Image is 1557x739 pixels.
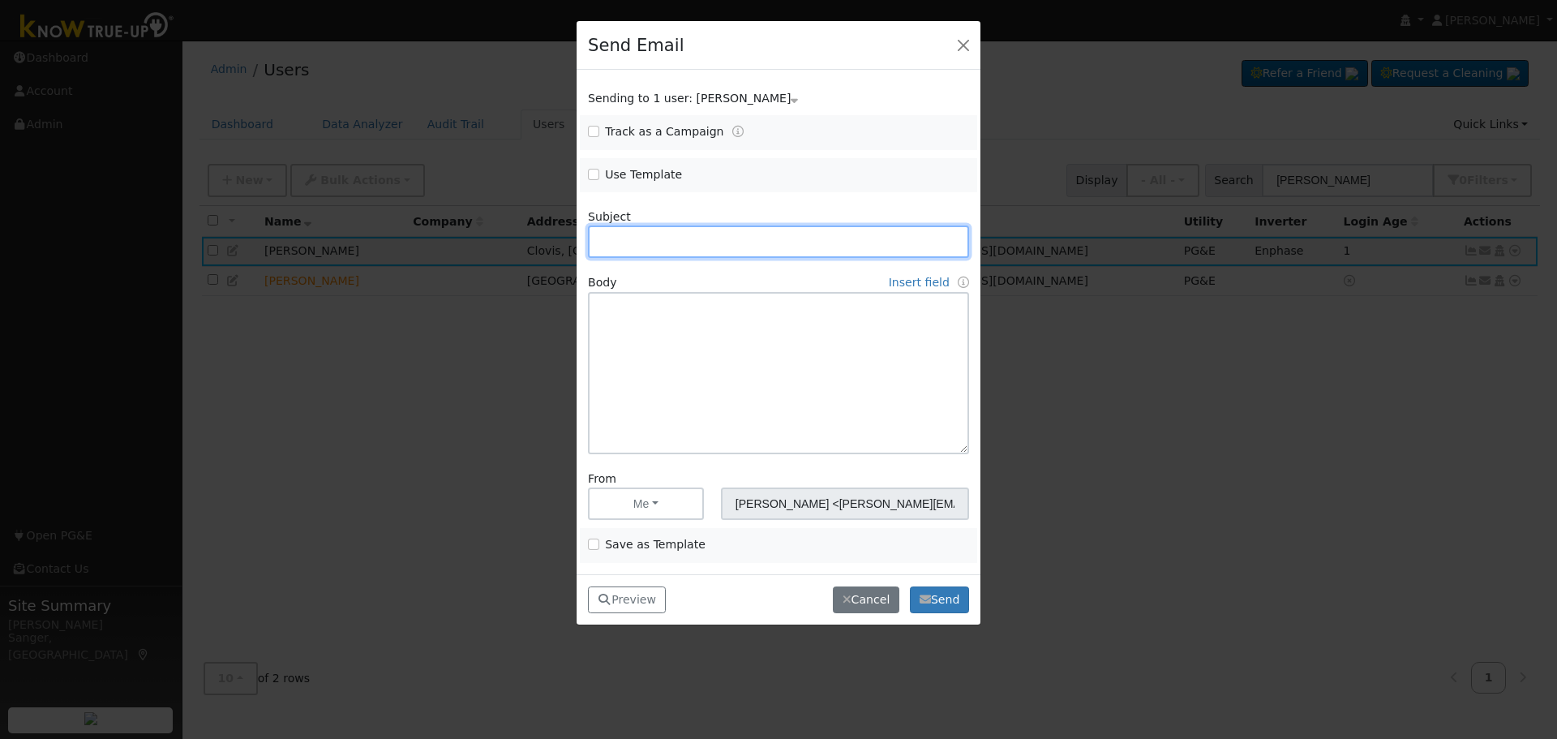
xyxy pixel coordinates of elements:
[580,90,978,107] div: Show users
[889,276,950,289] a: Insert field
[732,125,744,138] a: Tracking Campaigns
[588,470,616,488] label: From
[605,536,706,553] label: Save as Template
[588,488,704,520] button: Me
[833,586,899,614] button: Cancel
[588,126,599,137] input: Track as a Campaign
[910,586,969,614] button: Send
[605,166,682,183] label: Use Template
[958,276,969,289] a: Fields
[588,586,666,614] button: Preview
[588,539,599,550] input: Save as Template
[605,123,723,140] label: Track as a Campaign
[588,274,617,291] label: Body
[588,169,599,180] input: Use Template
[588,208,631,226] label: Subject
[588,32,684,58] h4: Send Email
